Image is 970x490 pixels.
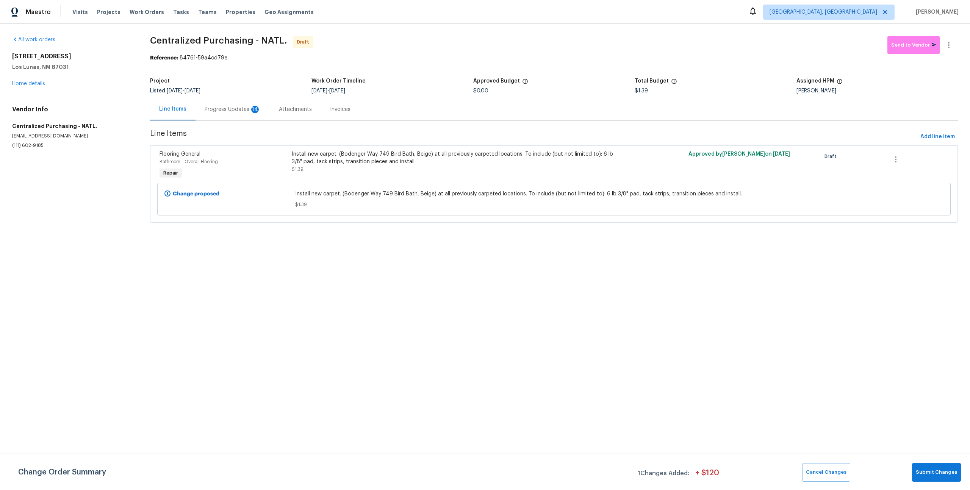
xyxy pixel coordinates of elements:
div: Install new carpet. (Bodenger Way 749 Bird Bath, Beige) at all previously carpeted locations. To ... [292,150,618,165]
button: Send to Vendor [887,36,940,54]
p: (111) 602-9185 [12,142,132,149]
span: Approved by [PERSON_NAME] on [688,151,790,157]
h5: Approved Budget [473,78,520,84]
h4: Vendor Info [12,106,132,113]
h5: Work Order Timeline [311,78,366,84]
span: $1.39 [635,88,648,94]
span: $1.39 [295,201,813,208]
h5: Centralized Purchasing - NATL. [12,122,132,130]
h5: Project [150,78,170,84]
span: Teams [198,8,217,16]
span: Tasks [173,9,189,15]
div: [PERSON_NAME] [796,88,958,94]
span: - [311,88,345,94]
span: Work Orders [130,8,164,16]
span: Properties [226,8,255,16]
h2: [STREET_ADDRESS] [12,53,132,60]
span: [PERSON_NAME] [913,8,959,16]
span: Repair [160,169,181,177]
span: Centralized Purchasing - NATL. [150,36,287,45]
span: [DATE] [311,88,327,94]
span: Send to Vendor [891,41,936,50]
span: [DATE] [329,88,345,94]
span: Flooring General [160,151,200,157]
span: - [167,88,200,94]
h5: Assigned HPM [796,78,834,84]
div: Progress Updates [205,106,261,113]
h5: Total Budget [635,78,669,84]
div: Line Items [159,105,186,113]
span: Draft [824,153,840,160]
span: [DATE] [185,88,200,94]
button: Add line item [917,130,958,144]
div: 14 [251,106,259,113]
span: [GEOGRAPHIC_DATA], [GEOGRAPHIC_DATA] [770,8,877,16]
span: Line Items [150,130,917,144]
span: The total cost of line items that have been approved by both Opendoor and the Trade Partner. This... [522,78,528,88]
h5: Los Lunas, NM 87031 [12,63,132,71]
span: $0.00 [473,88,488,94]
span: Listed [150,88,200,94]
div: 84761-59a4cd79e [150,54,958,62]
div: Attachments [279,106,312,113]
span: [DATE] [167,88,183,94]
span: Projects [97,8,120,16]
span: [DATE] [773,151,790,157]
span: Visits [72,8,88,16]
span: $1.39 [292,167,304,172]
div: Invoices [330,106,350,113]
b: Reference: [150,55,178,61]
b: Change proposed [173,191,219,197]
span: The total cost of line items that have been proposed by Opendoor. This sum includes line items th... [671,78,677,88]
span: Draft [297,38,312,46]
span: Add line item [920,132,955,142]
a: Home details [12,81,45,86]
span: Maestro [26,8,51,16]
span: The hpm assigned to this work order. [837,78,843,88]
span: Install new carpet. (Bodenger Way 749 Bird Bath, Beige) at all previously carpeted locations. To ... [295,190,813,198]
span: Geo Assignments [264,8,314,16]
span: Bathroom - Overall Flooring [160,159,218,164]
a: All work orders [12,37,55,42]
p: [EMAIL_ADDRESS][DOMAIN_NAME] [12,133,132,139]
